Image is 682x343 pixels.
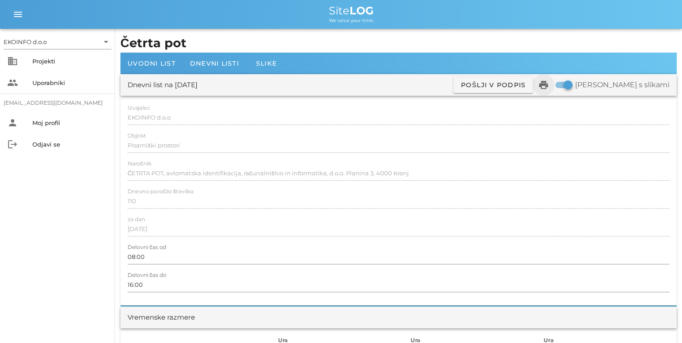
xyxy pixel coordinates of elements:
[128,59,176,67] span: Uvodni list
[7,117,18,128] i: person
[554,246,682,343] div: Pripomoček za klepet
[575,80,669,89] label: [PERSON_NAME] s slikami
[128,216,145,223] label: za dan
[32,79,108,86] div: Uporabniki
[256,59,277,67] span: Slike
[4,38,47,46] div: EKOINFO d.o.o
[350,4,374,17] b: LOG
[190,59,239,67] span: Dnevni listi
[128,133,146,139] label: Objekt
[128,105,150,111] label: Izvajalec
[7,139,18,150] i: logout
[4,35,111,49] div: EKOINFO d.o.o
[554,246,682,343] iframe: Chat Widget
[128,312,195,323] div: Vremenske razmere
[453,77,533,93] button: Pošlji v podpis
[128,80,198,90] div: Dnevni list na [DATE]
[128,188,194,195] label: Dnevno poročilo številka
[128,272,166,279] label: Delovni čas do
[461,81,526,89] span: Pošlji v podpis
[329,4,374,17] span: Site
[32,141,108,148] div: Odjavi se
[7,56,18,67] i: business
[128,244,166,251] label: Delovni čas od
[538,80,549,90] i: print
[329,18,374,23] span: We value your time.
[120,34,677,53] h1: Četrta pot
[128,160,151,167] label: Naročnik
[101,36,111,47] i: arrow_drop_down
[32,58,108,65] div: Projekti
[13,9,23,20] i: menu
[32,119,108,126] div: Moj profil
[7,77,18,88] i: people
